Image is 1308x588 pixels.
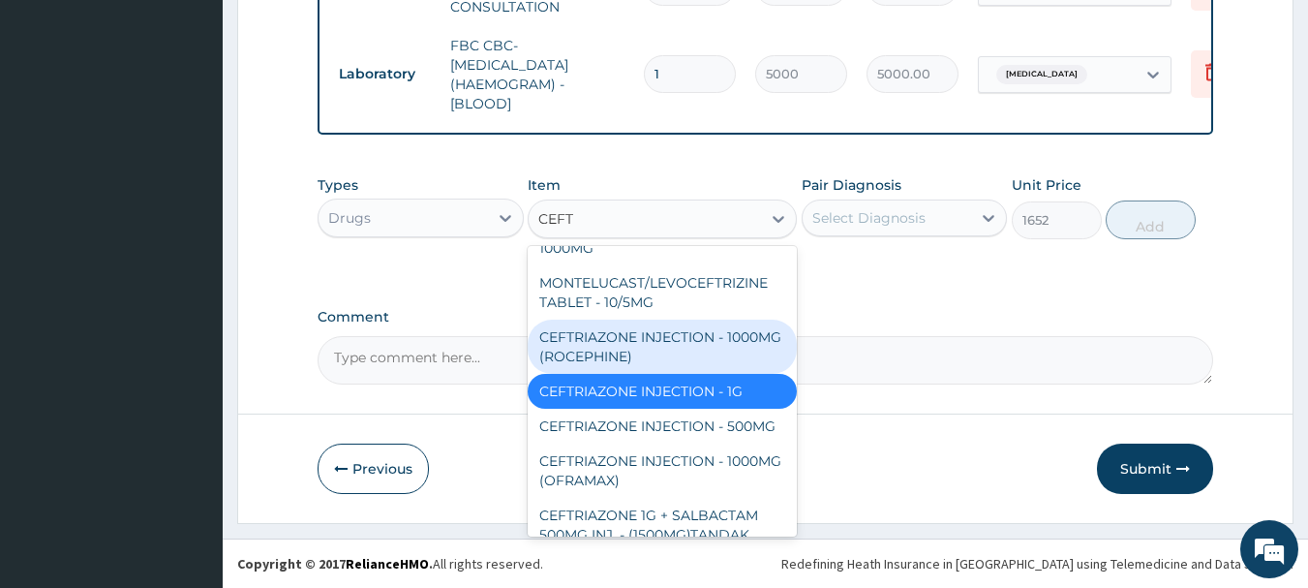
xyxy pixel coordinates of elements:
[528,444,797,498] div: CEFTRIAZONE INJECTION - 1000MG (OFRAMAX)
[528,374,797,409] div: CEFTRIAZONE INJECTION - 1G
[223,539,1308,588] footer: All rights reserved.
[528,265,797,320] div: MONTELUCAST/LEVOCEFTRIZINE TABLET - 10/5MG
[329,56,441,92] td: Laboratory
[318,177,358,194] label: Types
[318,10,364,56] div: Minimize live chat window
[802,175,901,195] label: Pair Diagnosis
[812,208,926,228] div: Select Diagnosis
[528,175,561,195] label: Item
[441,26,634,123] td: FBC CBC-[MEDICAL_DATA] (HAEMOGRAM) - [BLOOD]
[781,554,1293,573] div: Redefining Heath Insurance in [GEOGRAPHIC_DATA] using Telemedicine and Data Science!
[237,555,433,573] strong: Copyright © 2017 .
[318,444,429,494] button: Previous
[328,208,371,228] div: Drugs
[112,172,267,368] span: We're online!
[1097,444,1213,494] button: Submit
[346,555,429,573] a: RelianceHMO
[1106,201,1196,239] button: Add
[318,309,1214,325] label: Comment
[36,97,78,145] img: d_794563401_company_1708531726252_794563401
[10,387,369,454] textarea: Type your message and hit 'Enter'
[101,108,325,134] div: Chat with us now
[528,320,797,374] div: CEFTRIAZONE INJECTION - 1000MG (ROCEPHINE)
[1012,175,1081,195] label: Unit Price
[528,409,797,444] div: CEFTRIAZONE INJECTION - 500MG
[528,498,797,552] div: CEFTRIAZONE 1G + SALBACTAM 500MG INJ. - (1500MG)TANDAK
[996,65,1087,84] span: [MEDICAL_DATA]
